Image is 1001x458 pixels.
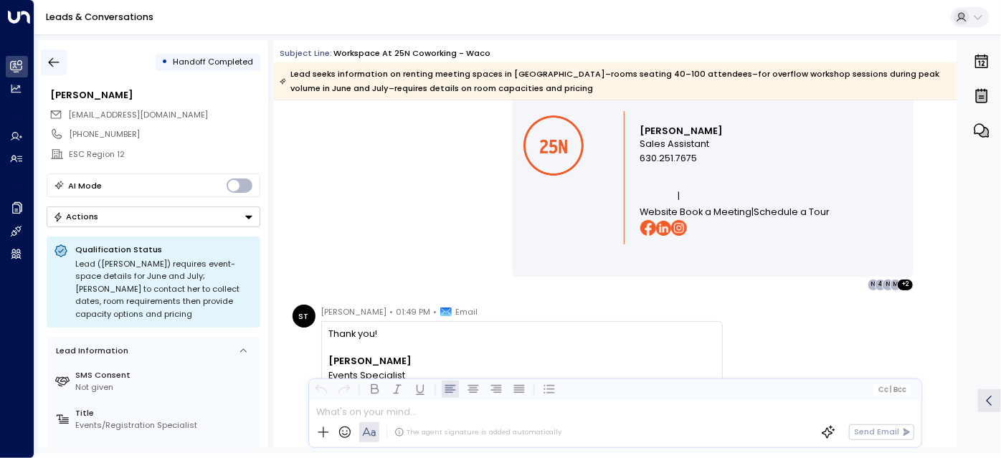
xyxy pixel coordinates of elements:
[321,305,387,319] span: [PERSON_NAME]
[397,305,431,319] span: 01:49 PM
[46,11,153,23] a: Leads & Conversations
[640,125,724,137] strong: [PERSON_NAME]
[328,355,412,367] b: [PERSON_NAME]
[68,109,208,121] span: stalley@esc12.net
[75,258,253,321] div: Lead ([PERSON_NAME]) requires event-space details for June and July; [PERSON_NAME] to contact her...
[882,279,893,290] div: N
[333,47,490,59] div: Workspace at 25N Coworking - Waco
[680,204,752,220] a: Book a Meeting
[52,345,128,357] div: Lead Information
[173,56,253,67] span: Handoff Completed
[678,173,680,220] span: |
[878,386,906,393] span: Cc Bcc
[75,419,255,431] div: Events/Registration Specialist
[75,244,253,255] p: Qualification Status
[53,211,98,221] div: Actions
[68,109,208,120] span: [EMAIL_ADDRESS][DOMAIN_NAME]
[640,204,678,220] a: Website
[328,368,715,410] div: Events Specialist Education Service Center Region 12 Ofc: 254.297.1211
[75,381,255,393] div: Not given
[47,206,260,227] button: Actions
[75,446,255,458] label: Region of Interest
[69,128,260,140] div: [PHONE_NUMBER]
[68,178,102,193] div: AI Mode
[50,88,260,102] div: [PERSON_NAME]
[75,407,255,419] label: Title
[75,369,255,381] label: SMS Consent
[47,206,260,227] div: Button group with a nested menu
[868,279,879,290] div: N
[640,151,698,165] span: 630.251.7675
[890,279,901,290] div: M
[752,189,754,220] span: |
[434,305,437,319] span: •
[897,279,914,290] div: + 2
[328,327,715,340] div: Thank you!
[754,204,830,220] a: Schedule a Tour
[390,305,394,319] span: •
[456,305,478,319] span: Email
[69,148,260,161] div: ESC Region 12
[873,384,911,395] button: Cc|Bcc
[280,67,949,95] div: Lead seeks information on renting meeting spaces in [GEOGRAPHIC_DATA]–rooms seating 40–100 attend...
[293,305,316,328] div: ST
[875,279,886,290] div: 4
[313,381,330,398] button: Undo
[280,47,332,59] span: Subject Line:
[640,137,710,151] span: Sales Assistant
[336,381,353,398] button: Redo
[890,386,892,393] span: |
[161,52,168,72] div: •
[394,427,561,437] div: The agent signature is added automatically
